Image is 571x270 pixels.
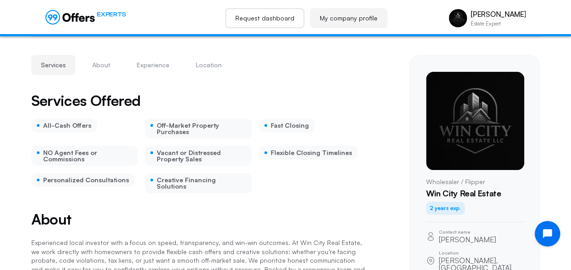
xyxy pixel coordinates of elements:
[310,8,387,28] a: My company profile
[439,250,523,255] p: Location
[31,55,75,75] button: Services
[426,177,523,186] p: Wholesaler / Flipper
[127,55,179,75] button: Experience
[471,10,526,19] p: [PERSON_NAME]
[145,173,252,193] div: Creative Financing Solutions
[31,119,97,132] div: All-Cash Offers
[186,55,231,75] button: Location
[145,119,252,139] div: Off-Market Property Purchases
[31,211,366,227] h2: About
[439,236,496,243] p: [PERSON_NAME]
[31,146,138,166] div: NO Agent Fees or Commissions
[45,10,126,25] a: EXPERTS
[259,119,314,132] div: Fast Closing
[426,202,465,215] div: 2 years exp.
[449,9,467,27] img: Michael Rosario
[145,146,252,166] div: Vacant or Distressed Property Sales
[225,8,304,28] a: Request dashboard
[439,230,496,234] p: Contact name
[31,93,141,108] h2: Services Offered
[471,21,526,26] p: Estate Expert
[426,189,523,199] h1: Win City Real Estate
[97,10,126,19] span: EXPERTS
[83,55,120,75] button: About
[31,173,134,187] div: Personalized Consultations
[426,72,524,170] img: Michael Rosario
[259,146,357,160] div: Flexible Closing Timelines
